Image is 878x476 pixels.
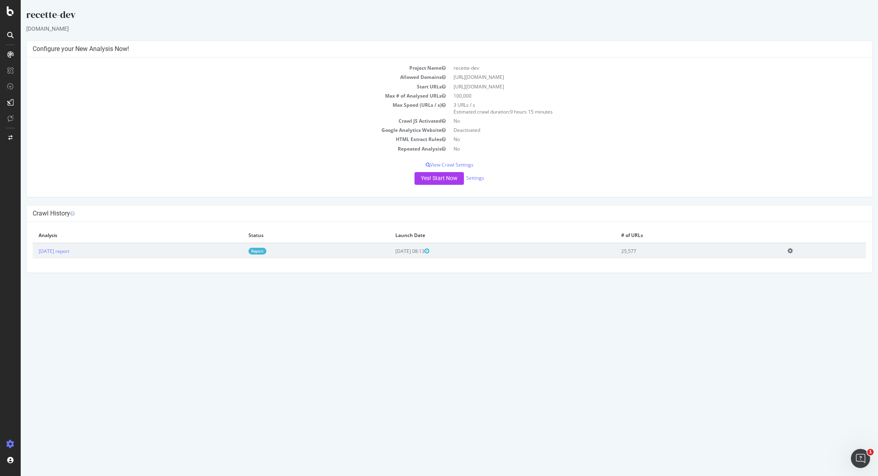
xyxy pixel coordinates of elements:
td: Project Name [12,63,429,72]
td: No [429,116,846,125]
span: 1 [867,449,874,455]
th: # of URLs [594,228,761,243]
td: Max Speed (URLs / s) [12,100,429,116]
th: Status [222,228,369,243]
span: [DATE] 08:13 [375,248,409,255]
span: 9 hours 15 minutes [489,108,532,115]
div: recette-dev [6,8,852,25]
th: Analysis [12,228,222,243]
td: No [429,135,846,144]
p: View Crawl Settings [12,161,845,168]
td: HTML Extract Rules [12,135,429,144]
a: [DATE] report [18,248,49,255]
td: [URL][DOMAIN_NAME] [429,72,846,82]
td: recette-dev [429,63,846,72]
td: 3 URLs / s Estimated crawl duration: [429,100,846,116]
h4: Configure your New Analysis Now! [12,45,845,53]
td: Repeated Analysis [12,144,429,153]
a: Report [228,248,246,255]
td: Max # of Analysed URLs [12,91,429,100]
h4: Crawl History [12,210,845,217]
iframe: Intercom live chat [851,449,870,468]
td: 25,577 [594,243,761,259]
th: Launch Date [369,228,594,243]
a: Settings [446,174,463,181]
td: Google Analytics Website [12,125,429,135]
td: Allowed Domains [12,72,429,82]
td: Deactivated [429,125,846,135]
button: Yes! Start Now [394,172,443,185]
td: Crawl JS Activated [12,116,429,125]
td: Start URLs [12,82,429,91]
td: No [429,144,846,153]
div: [DOMAIN_NAME] [6,25,852,33]
td: 100,000 [429,91,846,100]
td: [URL][DOMAIN_NAME] [429,82,846,91]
